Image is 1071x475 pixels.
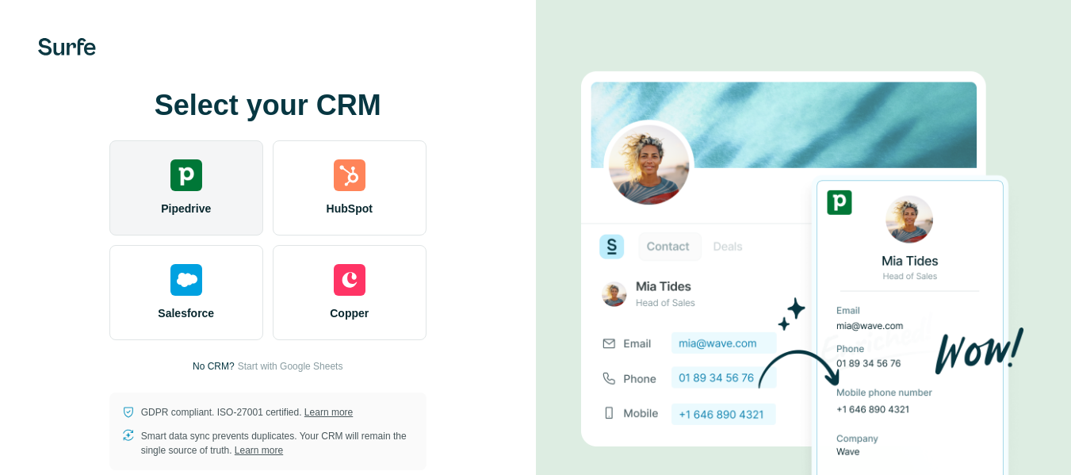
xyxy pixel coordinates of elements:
[193,359,235,373] p: No CRM?
[330,305,369,321] span: Copper
[141,429,414,458] p: Smart data sync prevents duplicates. Your CRM will remain the single source of truth.
[38,38,96,56] img: Surfe's logo
[170,264,202,296] img: salesforce's logo
[327,201,373,216] span: HubSpot
[158,305,214,321] span: Salesforce
[334,264,365,296] img: copper's logo
[235,445,283,456] a: Learn more
[304,407,353,418] a: Learn more
[238,359,343,373] button: Start with Google Sheets
[109,90,426,121] h1: Select your CRM
[141,405,353,419] p: GDPR compliant. ISO-27001 certified.
[334,159,365,191] img: hubspot's logo
[170,159,202,191] img: pipedrive's logo
[161,201,211,216] span: Pipedrive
